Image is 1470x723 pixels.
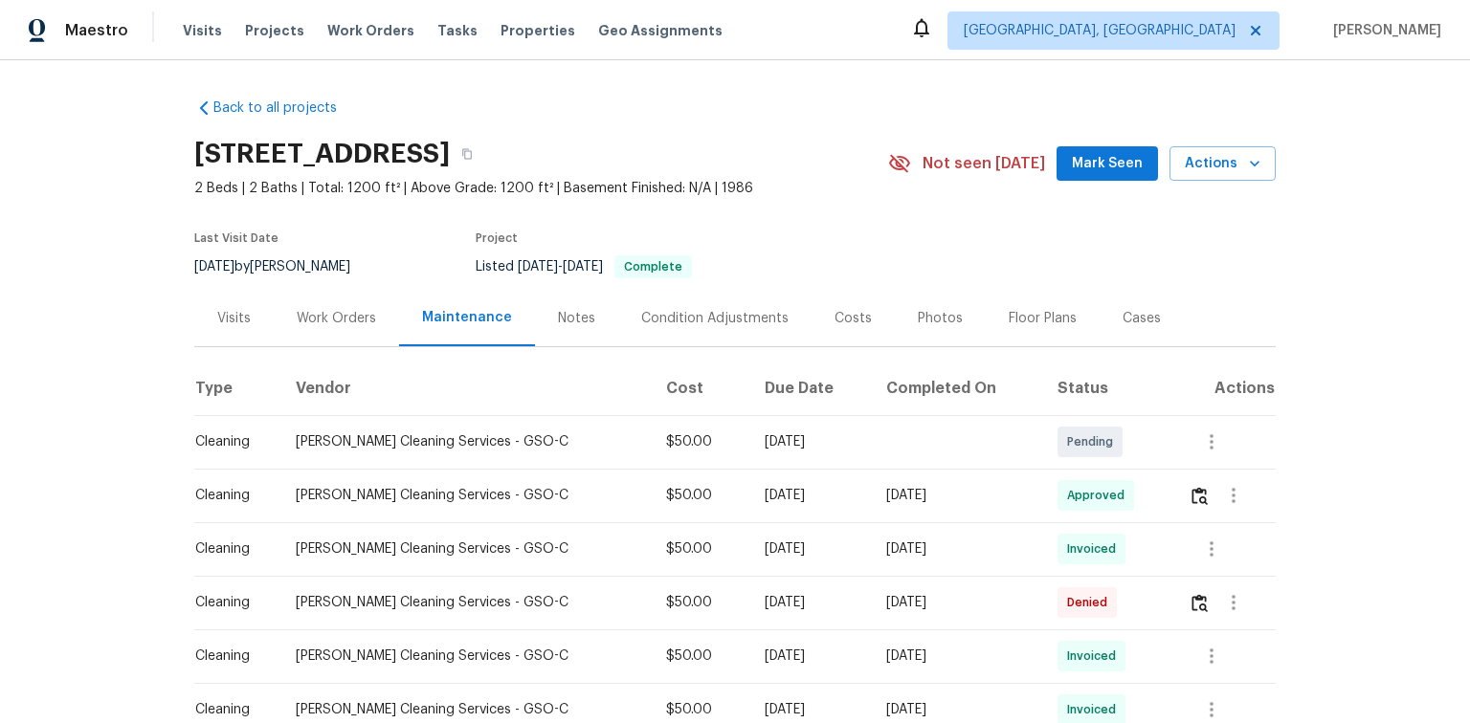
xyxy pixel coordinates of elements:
span: Invoiced [1067,700,1124,719]
a: Back to all projects [194,99,378,118]
div: Cleaning [195,593,265,612]
span: 2 Beds | 2 Baths | Total: 1200 ft² | Above Grade: 1200 ft² | Basement Finished: N/A | 1986 [194,179,888,198]
span: Geo Assignments [598,21,723,40]
span: Projects [245,21,304,40]
span: Approved [1067,486,1132,505]
div: [DATE] [886,646,1027,666]
th: Vendor [280,361,650,415]
div: $50.00 [666,539,735,559]
span: Not seen [DATE] [923,154,1045,173]
div: Notes [558,309,595,328]
div: Work Orders [297,309,376,328]
span: - [518,260,603,274]
span: [PERSON_NAME] [1325,21,1441,40]
span: Project [476,232,518,244]
div: Cases [1123,309,1161,328]
div: Cleaning [195,486,265,505]
img: Review Icon [1192,487,1208,505]
div: $50.00 [666,432,735,451]
span: [DATE] [194,260,234,274]
div: Cleaning [195,539,265,559]
div: [PERSON_NAME] Cleaning Services - GSO-C [296,646,635,666]
div: [PERSON_NAME] Cleaning Services - GSO-C [296,700,635,719]
div: [DATE] [886,700,1027,719]
div: Cleaning [195,646,265,666]
div: [PERSON_NAME] Cleaning Services - GSO-C [296,539,635,559]
button: Actions [1169,146,1276,182]
span: Invoiced [1067,539,1124,559]
div: $50.00 [666,593,735,612]
div: Floor Plans [1009,309,1077,328]
div: [DATE] [765,539,856,559]
span: Tasks [437,24,478,37]
span: Invoiced [1067,646,1124,666]
span: Visits [183,21,222,40]
div: [DATE] [886,593,1027,612]
div: $50.00 [666,486,735,505]
button: Copy Address [450,137,484,171]
img: Review Icon [1192,594,1208,612]
span: [DATE] [563,260,603,274]
div: [PERSON_NAME] Cleaning Services - GSO-C [296,486,635,505]
div: Cleaning [195,432,265,451]
th: Cost [651,361,750,415]
span: Maestro [65,21,128,40]
th: Completed On [871,361,1042,415]
div: Condition Adjustments [641,309,789,328]
div: [DATE] [765,432,856,451]
div: [PERSON_NAME] Cleaning Services - GSO-C [296,593,635,612]
span: Properties [501,21,575,40]
div: by [PERSON_NAME] [194,255,373,278]
div: [DATE] [765,593,856,612]
th: Actions [1173,361,1276,415]
th: Status [1042,361,1173,415]
div: $50.00 [666,700,735,719]
div: [DATE] [765,486,856,505]
div: Costs [835,309,872,328]
div: [PERSON_NAME] Cleaning Services - GSO-C [296,432,635,451]
button: Mark Seen [1057,146,1158,182]
th: Due Date [749,361,871,415]
span: Denied [1067,593,1115,612]
span: Pending [1067,432,1121,451]
h2: [STREET_ADDRESS] [194,144,450,164]
div: [DATE] [886,539,1027,559]
div: [DATE] [765,646,856,666]
th: Type [194,361,280,415]
div: Visits [217,309,251,328]
span: Last Visit Date [194,232,278,244]
div: Maintenance [422,308,512,327]
div: [DATE] [765,700,856,719]
button: Review Icon [1189,472,1211,518]
div: Cleaning [195,700,265,719]
div: Photos [918,309,963,328]
span: [GEOGRAPHIC_DATA], [GEOGRAPHIC_DATA] [964,21,1236,40]
span: [DATE] [518,260,558,274]
span: Listed [476,260,692,274]
span: Mark Seen [1072,152,1143,176]
span: Actions [1185,152,1260,176]
span: Work Orders [327,21,414,40]
button: Review Icon [1189,580,1211,625]
span: Complete [616,261,690,273]
div: [DATE] [886,486,1027,505]
div: $50.00 [666,646,735,666]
